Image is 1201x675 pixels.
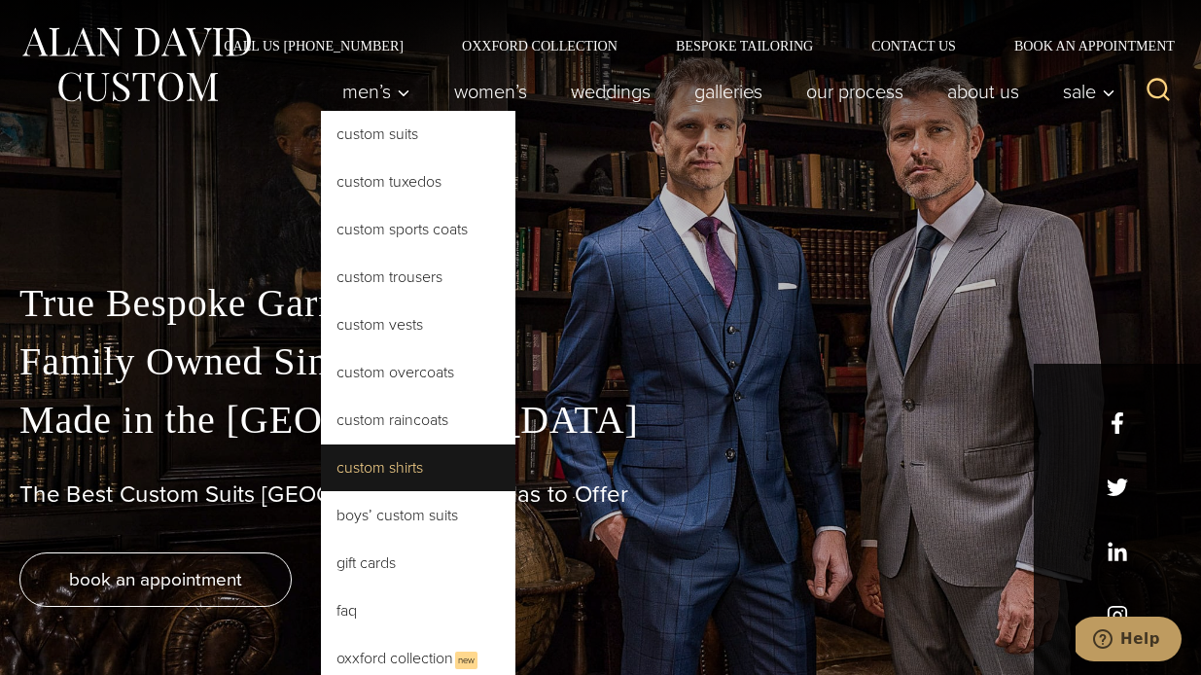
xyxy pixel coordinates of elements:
a: book an appointment [19,552,292,607]
span: New [455,652,477,669]
a: FAQ [321,587,515,634]
a: Custom Vests [321,302,515,348]
a: Call Us [PHONE_NUMBER] [194,39,433,53]
a: Bespoke Tailoring [647,39,842,53]
a: Custom Suits [321,111,515,158]
a: Custom Raincoats [321,397,515,444]
a: Custom Sports Coats [321,206,515,253]
button: Sale sub menu toggle [1042,72,1126,111]
h1: The Best Custom Suits [GEOGRAPHIC_DATA] Has to Offer [19,480,1182,509]
a: Galleries [673,72,785,111]
a: Oxxford Collection [433,39,647,53]
a: weddings [549,72,673,111]
a: Custom Overcoats [321,349,515,396]
nav: Secondary Navigation [194,39,1182,53]
p: True Bespoke Garments Family Owned Since [DATE] Made in the [GEOGRAPHIC_DATA] [19,274,1182,449]
a: About Us [926,72,1042,111]
a: Our Process [785,72,926,111]
iframe: Opens a widget where you can chat to one of our agents [1076,617,1182,665]
a: Contact Us [842,39,985,53]
img: Alan David Custom [19,21,253,108]
a: Boys’ Custom Suits [321,492,515,539]
span: book an appointment [69,565,242,593]
a: Custom Tuxedos [321,159,515,205]
a: Gift Cards [321,540,515,586]
a: Book an Appointment [985,39,1182,53]
a: Women’s [433,72,549,111]
button: View Search Form [1135,68,1182,115]
button: Men’s sub menu toggle [321,72,433,111]
a: Custom Trousers [321,254,515,301]
a: Custom Shirts [321,444,515,491]
nav: Primary Navigation [321,72,1126,111]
